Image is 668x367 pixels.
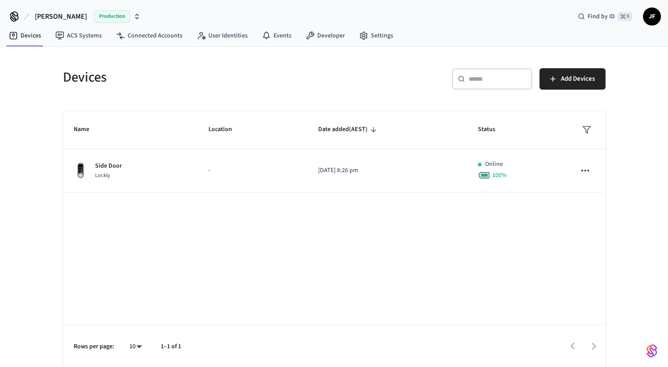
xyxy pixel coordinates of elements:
[161,342,181,351] p: 1–1 of 1
[63,68,329,87] h5: Devices
[95,161,122,171] p: Side Door
[74,123,101,136] span: Name
[318,166,457,175] p: [DATE] 8:26 pm
[299,28,352,44] a: Developer
[94,11,130,22] span: Production
[208,123,244,136] span: Location
[539,68,606,90] button: Add Devices
[74,162,88,179] img: Lockly Vision Lock, Front
[643,8,661,25] button: JF
[63,111,606,193] table: sticky table
[492,171,507,180] span: 100 %
[2,28,48,44] a: Devices
[588,12,615,21] span: Find by ID
[618,12,632,21] span: ⌘ K
[352,28,400,44] a: Settings
[478,123,507,136] span: Status
[74,342,114,351] p: Rows per page:
[318,123,379,136] span: Date added(AEST)
[644,8,660,25] span: JF
[125,340,146,353] div: 10
[208,166,297,175] p: -
[48,28,109,44] a: ACS Systems
[255,28,299,44] a: Events
[647,344,657,358] img: SeamLogoGradient.69752ec5.svg
[571,8,639,25] div: Find by ID⌘ K
[485,160,503,169] p: Online
[35,11,87,22] span: [PERSON_NAME]
[190,28,255,44] a: User Identities
[561,73,595,85] span: Add Devices
[95,172,110,179] span: Lockly
[109,28,190,44] a: Connected Accounts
